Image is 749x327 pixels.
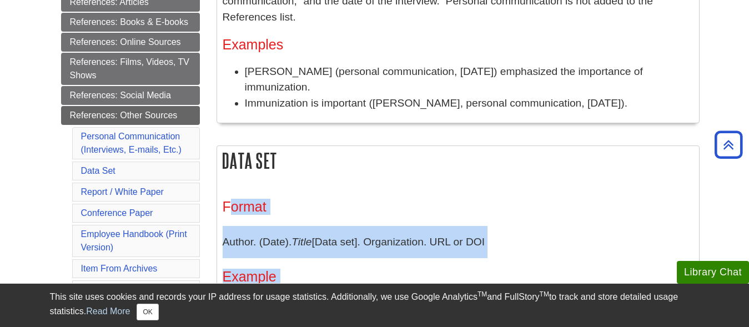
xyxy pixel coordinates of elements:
a: Data Set [81,166,115,175]
a: References: Films, Videos, TV Shows [61,53,200,85]
a: Personal Communication (Interviews, E-mails, Etc.) [81,132,182,154]
a: References: Online Sources [61,33,200,52]
a: Report / White Paper [81,187,164,197]
a: Item From Archives [81,264,158,273]
a: Conference Paper [81,208,153,218]
sup: TM [477,290,487,298]
button: Close [137,304,158,320]
div: This site uses cookies and records your IP address for usage statistics. Additionally, we use Goo... [50,290,700,320]
a: Employee Handbook (Print Version) [81,229,187,252]
li: Immunization is important ([PERSON_NAME], personal communication, [DATE]). [245,95,693,112]
i: Title [291,236,311,248]
h3: Example [223,269,693,285]
a: References: Books & E-books [61,13,200,32]
h2: Data Set [217,146,699,175]
h3: Format [223,199,693,215]
button: Library Chat [677,261,749,284]
p: Author. (Date). [Data set]. Organization. URL or DOI [223,226,693,258]
sup: TM [540,290,549,298]
a: References: Other Sources [61,106,200,125]
a: References: Social Media [61,86,200,105]
a: Read More [86,306,130,316]
a: Back to Top [711,137,746,152]
li: [PERSON_NAME] (personal communication, [DATE]) emphasized the importance of immunization. [245,64,693,96]
h3: Examples [223,37,693,53]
